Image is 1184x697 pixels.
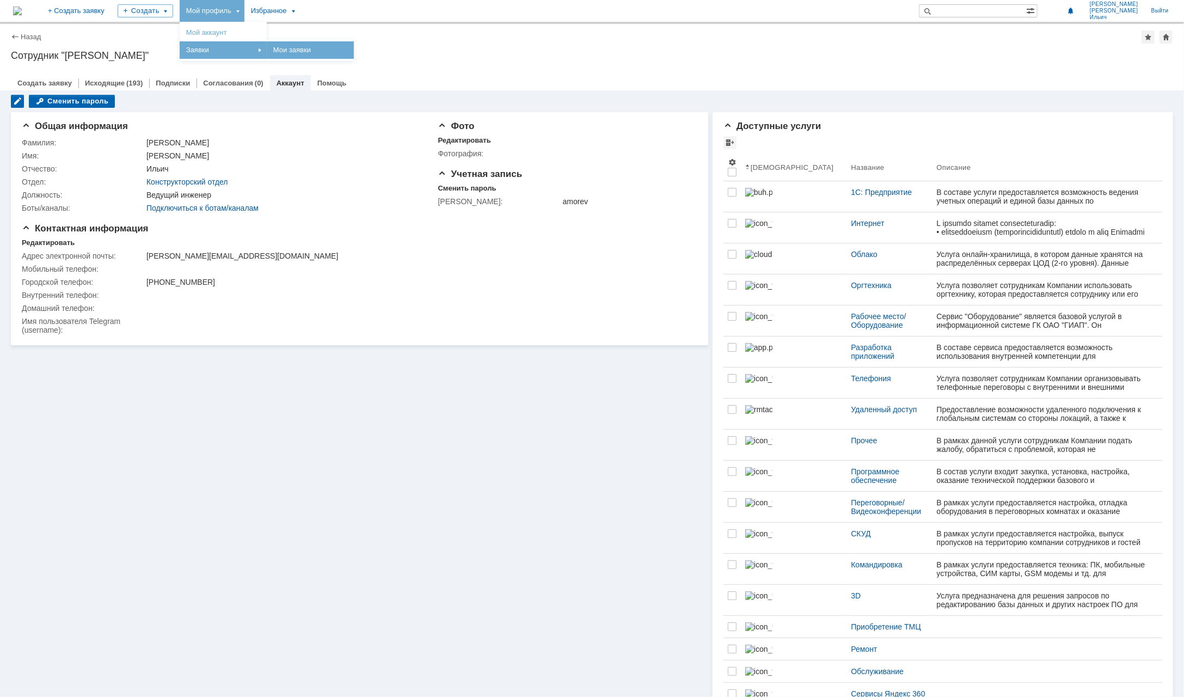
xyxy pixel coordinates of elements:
div: Название [851,163,884,172]
a: Услуга предназначена для решения запросов по редактированию базы данных и других настроек ПО для ... [933,585,1154,615]
img: icon_vit_uslug_mini1.png [745,622,772,631]
div: Внутренний телефон: [22,291,144,299]
a: Услуга позволяет сотрудникам Компании организовывать телефонные переговоры с внутренними и внешни... [933,368,1154,398]
a: Рабочее место/Оборудование [846,305,932,336]
div: Должность: [22,191,144,199]
a: icon_vit_uslug_mini1.png [741,638,846,660]
a: Услуга позволяет сотрудникам Компании использовать оргтехнику, которая предоставляется сотруднику... [933,274,1154,305]
div: Редактировать [22,239,75,247]
div: Удаленный доступ [851,405,928,414]
div: Разработка приложений [851,343,928,360]
div: В рамках услуги предоставляется настройка, выпуск пропусков на территорию компании сотрудников и ... [937,529,1149,555]
div: Услуга позволяет сотрудникам Компании использовать оргтехнику, которая предоставляется сотруднику... [937,281,1149,368]
div: Программное обеспечение [851,467,928,485]
div: Создать [118,4,173,17]
div: Ремонт [851,645,928,653]
a: Предоставление возможности удаленного подключения к глобальным системам со стороны локаций, а так... [933,399,1154,429]
div: Имя пользователя Telegram (username): [22,317,144,334]
div: Имя: [22,151,144,160]
div: Услуга предназначена для решения запросов по редактированию базы данных и других настроек ПО для ... [937,591,1149,617]
span: Учетная запись [438,169,523,179]
a: icon_vit_uslug_mini2.png [741,212,846,243]
a: Сервис "Оборудование" является базовой услугой в информационной системе ГК ОАО "ГИАП". Он предост... [933,305,1154,336]
a: 1С: Предприятие [846,181,932,212]
img: icon_vit_uslug_mini5.png [745,374,772,383]
div: Фотография: [438,149,561,158]
div: Домашний телефон: [22,304,144,313]
div: Сервис "Оборудование" является базовой услугой в информационной системе ГК ОАО "ГИАП". Он предост... [937,312,1149,434]
a: icon_vit_uslug_mini1.png [741,461,846,491]
div: В рамках услуги предоставляется настройка, отладка оборудования в переговорных комнатах и оказани... [937,498,1149,533]
div: (193) [126,79,143,87]
div: Заявки [182,44,265,57]
div: Городской телефон: [22,278,144,286]
a: icon_vit_uslug_mini5.png [741,368,846,398]
a: СКУД [846,523,932,553]
div: 1С: Предприятие [851,188,928,197]
div: (0) [255,79,263,87]
div: Ильич [146,164,421,173]
div: L ipsumdo sitamet consecteturadip: • elitseddoeiusm (temporincididuntutl) etdolo m aliq Enimadmi ... [937,219,1149,341]
div: В составе сервиса предоставляется возможность использования внутренней компетенции для мелкомасшт... [937,343,1149,439]
a: icon_vit_uslug_mini1.png [741,616,846,638]
div: Командировка [851,560,928,569]
a: Услуга онлайн-хранилища, в котором данные хранятся на распределённых серверах ЦОД (2-го уровня). ... [933,243,1154,274]
a: 3D [846,585,932,615]
div: Боты/каналы: [22,204,144,212]
a: Оргтехника [846,274,932,305]
div: Обслуживание [851,667,928,676]
a: icon_vit_uslug_mini1.png [741,523,846,553]
th: Название [846,154,932,181]
div: Оргтехника [851,281,928,290]
div: [DEMOGRAPHIC_DATA] [751,163,833,172]
div: Просмотреть архив [723,136,737,149]
div: Отчество: [22,164,144,173]
div: Услуга позволяет сотрудникам Компании организовывать телефонные переговоры с внутренними и внешни... [937,374,1149,418]
div: Сменить пароль [438,184,496,193]
span: Контактная информация [22,223,149,234]
a: icon_vit_uslug_mini1.png [741,554,846,584]
div: В рамках услуги предоставляется техника: ПК, мобильные устройства, СИМ карты, GSM модемы и тд. дл... [937,560,1149,586]
div: Ведущий инженер [146,191,421,199]
div: В состав услуги входит закупка, установка, настройка, оказание технической поддержки базового и с... [937,467,1149,493]
div: В составе услуги предоставляется возможность ведения учетных операций и единой базы данных по бух... [937,188,1149,240]
img: buh.png [745,188,772,197]
img: cloud.png [745,250,772,259]
div: Рабочее место/Оборудование [851,312,928,329]
div: amorev [563,197,693,206]
a: Перейти на домашнюю страницу [13,7,22,15]
img: icon_vit_uslug_mini1.png [745,467,772,476]
span: Расширенный поиск [1026,5,1037,15]
a: Согласования [203,79,253,87]
a: Телефония [846,368,932,398]
a: Удаленный доступ [846,399,932,429]
a: Облако [846,243,932,274]
div: Телефония [851,374,928,383]
div: Сделать домашней страницей [1160,30,1173,44]
a: L ipsumdo sitamet consecteturadip: • elitseddoeiusm (temporincididuntutl) etdolo m aliq Enimadmi ... [933,212,1154,243]
div: Описание [937,163,971,172]
a: Разработка приложений [846,337,932,367]
div: 3D [851,591,928,600]
a: В составе услуги предоставляется возможность ведения учетных операций и единой базы данных по бух... [933,181,1154,212]
div: СКУД [851,529,928,538]
a: Мой аккаунт [182,26,265,39]
a: Программное обеспечение [846,461,932,491]
a: В рамках услуги предоставляется настройка, отладка оборудования в переговорных комнатах и оказани... [933,492,1154,522]
img: icon_vit_uslug_mini1.png [745,498,772,507]
img: logo [13,7,22,15]
div: Мобильный телефон: [22,265,144,273]
div: Интернет [851,219,928,228]
a: Аккаунт [277,79,304,87]
a: Прочее [846,430,932,460]
a: Переговорные/Видеоконференции [846,492,932,522]
img: icon_vit_uslug_mini4.png [745,281,772,290]
div: Переговорные/Видеоконференции [851,498,928,516]
img: rmtacs.png [745,405,772,414]
a: Подключиться к ботам/каналам [146,204,259,212]
a: Создать заявку [17,79,72,87]
a: icon_vit_uslug_mini1.png [741,430,846,460]
div: Адрес электронной почты: [22,252,144,260]
th: [DEMOGRAPHIC_DATA] [741,154,846,181]
div: Отдел: [22,178,144,186]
